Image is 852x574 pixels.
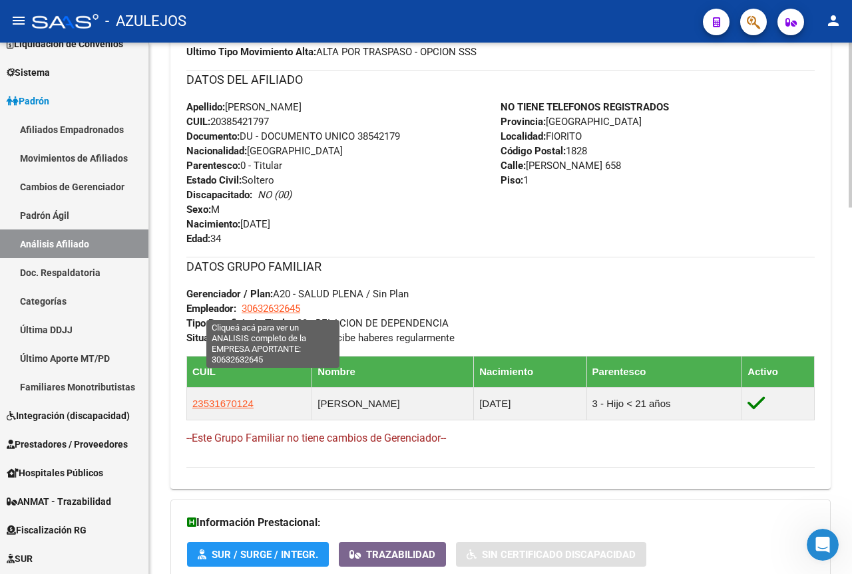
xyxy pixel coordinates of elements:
span: [DATE] [186,218,270,230]
strong: Documento: [186,130,240,142]
mat-icon: menu [11,13,27,29]
span: [PERSON_NAME] 658 [501,160,621,172]
span: FIORITO [501,130,582,142]
span: Prestadores / Proveedores [7,437,128,452]
strong: Código Postal: [501,145,566,157]
strong: Estado Civil: [186,174,242,186]
strong: Empleador: [186,303,236,315]
strong: Piso: [501,174,523,186]
span: 1 [501,174,529,186]
span: 00 - RELACION DE DEPENDENCIA [186,317,449,329]
h4: --Este Grupo Familiar no tiene cambios de Gerenciador-- [186,431,815,446]
th: CUIL [187,356,312,387]
th: Nombre [312,356,474,387]
span: 30632632645 [242,303,300,315]
th: Activo [742,356,815,387]
iframe: Intercom live chat [807,529,839,561]
strong: Nacionalidad: [186,145,247,157]
strong: Última Alta Formal: [186,31,273,43]
span: A20 - SALUD PLENA / Sin Plan [186,288,409,300]
button: Sin Certificado Discapacidad [456,542,646,567]
strong: Localidad: [501,130,546,142]
strong: Parentesco: [186,160,240,172]
span: SUR / SURGE / INTEGR. [212,549,318,561]
span: M [186,204,220,215]
h3: DATOS DEL AFILIADO [186,71,815,89]
span: Trazabilidad [366,549,435,561]
strong: Sexo: [186,204,211,215]
i: NO (00) [258,189,292,201]
strong: CUIL: [186,116,210,128]
span: 1828 [501,145,587,157]
span: Sin Certificado Discapacidad [482,549,636,561]
strong: Apellido: [186,101,225,113]
mat-icon: person [825,13,841,29]
span: 0 - Recibe haberes regularmente [186,332,455,344]
button: SUR / SURGE / INTEGR. [187,542,329,567]
span: SUR [7,551,33,566]
span: 23531670124 [192,398,254,409]
td: 3 - Hijo < 21 años [586,387,742,420]
span: Padrón [7,94,49,108]
span: ANMAT - Trazabilidad [7,494,111,509]
span: 34 [186,233,221,245]
span: ALTA POR TRASPASO - OPCION SSS [186,46,477,58]
h3: DATOS GRUPO FAMILIAR [186,257,815,276]
strong: Nacimiento: [186,218,240,230]
strong: Discapacitado: [186,189,252,201]
span: DU - DOCUMENTO UNICO 38542179 [186,130,400,142]
span: Fiscalización RG [7,523,87,537]
span: - AZULEJOS [105,7,186,36]
strong: Gerenciador / Plan: [186,288,273,300]
span: [PERSON_NAME] [186,101,302,113]
strong: Provincia: [501,116,546,128]
th: Nacimiento [474,356,586,387]
strong: Ultimo Tipo Movimiento Alta: [186,46,316,58]
span: Liquidación de Convenios [7,37,123,51]
span: Integración (discapacidad) [7,408,130,423]
span: 0 - Titular [186,160,282,172]
span: Sistema [7,65,50,80]
td: [PERSON_NAME] [312,387,474,420]
strong: Calle: [501,160,526,172]
span: [DATE] [186,31,303,43]
span: Hospitales Públicos [7,466,103,480]
td: [DATE] [474,387,586,420]
strong: Edad: [186,233,210,245]
strong: Tipo Beneficiario Titular: [186,317,297,329]
button: Trazabilidad [339,542,446,567]
span: Soltero [186,174,274,186]
th: Parentesco [586,356,742,387]
strong: Situacion de Revista Titular: [186,332,312,344]
strong: NO TIENE TELEFONOS REGISTRADOS [501,101,669,113]
span: [GEOGRAPHIC_DATA] [186,145,343,157]
span: 20385421797 [186,116,269,128]
h3: Información Prestacional: [187,513,814,532]
span: [GEOGRAPHIC_DATA] [501,116,642,128]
